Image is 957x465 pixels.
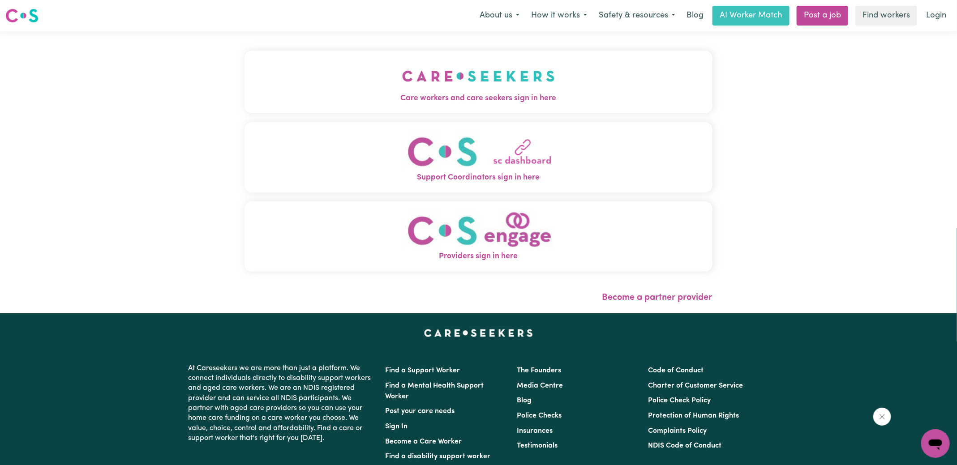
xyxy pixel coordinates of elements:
a: Protection of Human Rights [648,412,739,419]
span: Care workers and care seekers sign in here [245,93,712,104]
iframe: Close message [873,408,891,426]
a: Find a disability support worker [386,453,491,460]
a: Police Checks [517,412,562,419]
a: Sign In [386,423,408,430]
button: How it works [525,6,593,25]
a: Insurances [517,427,553,435]
button: Safety & resources [593,6,681,25]
a: Complaints Policy [648,427,707,435]
a: Careseekers home page [424,329,533,337]
a: Blog [681,6,709,26]
a: Post a job [797,6,848,26]
button: Support Coordinators sign in here [245,122,712,192]
a: Careseekers logo [5,5,39,26]
a: Blog [517,397,532,404]
a: NDIS Code of Conduct [648,442,721,449]
a: Become a partner provider [602,293,712,302]
span: Providers sign in here [245,251,712,262]
button: Care workers and care seekers sign in here [245,51,712,113]
button: About us [474,6,525,25]
a: The Founders [517,367,561,374]
a: Testimonials [517,442,558,449]
a: Police Check Policy [648,397,711,404]
iframe: Button to launch messaging window [921,429,950,458]
a: Find a Support Worker [386,367,460,374]
a: Code of Conduct [648,367,704,374]
p: At Careseekers we are more than just a platform. We connect individuals directly to disability su... [189,360,375,447]
span: Support Coordinators sign in here [245,172,712,183]
a: Post your care needs [386,408,455,415]
a: Charter of Customer Service [648,382,743,389]
a: Find a Mental Health Support Worker [386,382,484,400]
a: Find workers [855,6,917,26]
img: Careseekers logo [5,8,39,24]
a: Become a Care Worker [386,438,462,445]
a: Media Centre [517,382,563,389]
a: AI Worker Match [712,6,790,26]
a: Login [921,6,952,26]
span: Need any help? [5,6,54,13]
button: Providers sign in here [245,201,712,272]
